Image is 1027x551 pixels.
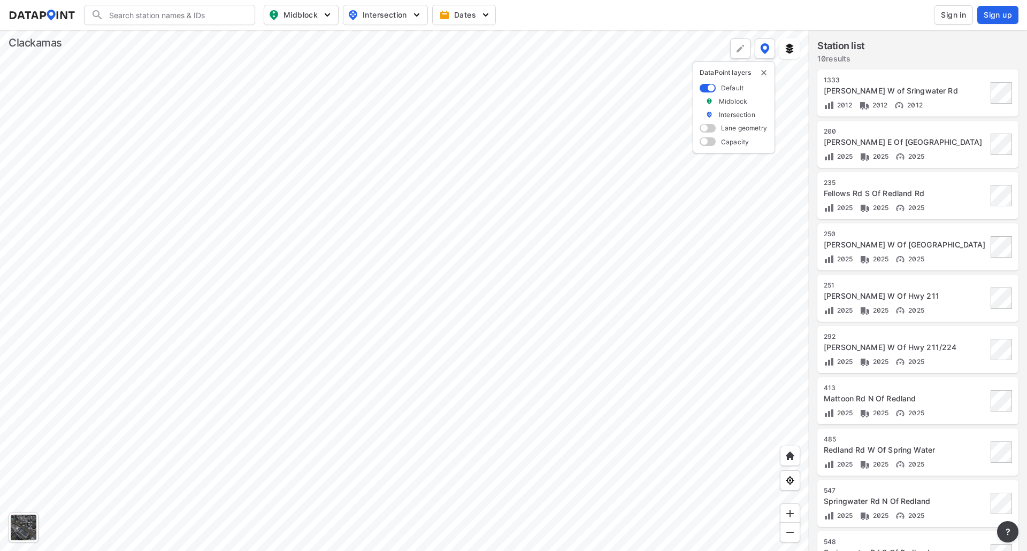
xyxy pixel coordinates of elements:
[9,35,62,50] div: Clackamas
[834,204,853,212] span: 2025
[975,6,1018,24] a: Sign up
[785,451,795,461] img: +XpAUvaXAN7GudzAAAAAElFTkSuQmCC
[824,510,834,521] img: Volume count
[267,9,280,21] img: map_pin_mid.602f9df1.svg
[824,76,987,84] div: 1333
[322,10,333,20] img: 5YPKRKmlfpI5mqlR8AD95paCi+0kK1fRFDJSaMmawlwaeJcJwk9O2fotCW5ve9gAAAAASUVORK5CYII=
[780,446,800,466] div: Home
[1003,525,1012,538] span: ?
[348,9,421,21] span: Intersection
[824,435,987,444] div: 485
[895,408,906,418] img: Vehicle speed
[906,152,924,160] span: 2025
[700,68,768,77] p: DataPoint layers
[432,5,496,25] button: Dates
[824,100,834,111] img: Volume count
[824,291,987,301] div: Folsom Rd W Of Hwy 211
[721,83,744,92] label: Default
[860,510,870,521] img: Vehicle class
[824,342,987,353] div: Heiple Rd W Of Hwy 211/224
[860,356,870,367] img: Vehicle class
[895,203,906,213] img: Vehicle speed
[480,10,491,20] img: 5YPKRKmlfpI5mqlR8AD95paCi+0kK1fRFDJSaMmawlwaeJcJwk9O2fotCW5ve9gAAAAASUVORK5CYII=
[730,38,750,59] div: Polygon tool
[824,179,987,187] div: 235
[824,393,987,404] div: Mattoon Rd N Of Redland
[824,496,987,507] div: Springwater Rd N Of Redland
[824,332,987,341] div: 292
[824,151,834,162] img: Volume count
[824,239,987,250] div: Folsom Rd W Of Eagle Creek Rd
[439,10,450,20] img: calendar-gold.39a51dde.svg
[411,10,422,20] img: 5YPKRKmlfpI5mqlR8AD95paCi+0kK1fRFDJSaMmawlwaeJcJwk9O2fotCW5ve9gAAAAASUVORK5CYII=
[860,305,870,316] img: Vehicle class
[735,43,746,54] img: +Dz8AAAAASUVORK5CYII=
[824,137,987,148] div: Currin Rd E Of Eagle Creek Rd
[870,204,889,212] span: 2025
[755,38,775,59] button: DataPoint layers
[824,486,987,495] div: 547
[894,100,905,111] img: Vehicle speed
[706,97,713,106] img: marker_Midblock.5ba75e30.svg
[870,306,889,314] span: 2025
[780,522,800,542] div: Zoom out
[824,538,987,546] div: 548
[870,101,888,109] span: 2012
[860,459,870,470] img: Vehicle class
[834,101,853,109] span: 2012
[824,188,987,199] div: Fellows Rd S Of Redland Rd
[906,204,924,212] span: 2025
[860,203,870,213] img: Vehicle class
[760,68,768,77] img: close-external-leyer.3061a1c7.svg
[269,9,332,21] span: Midblock
[834,358,853,366] span: 2025
[721,137,749,146] label: Capacity
[441,10,489,20] span: Dates
[870,409,889,417] span: 2025
[817,38,865,53] label: Station list
[719,110,755,119] label: Intersection
[834,152,853,160] span: 2025
[780,470,800,491] div: View my location
[834,306,853,314] span: 2025
[785,508,795,519] img: ZvzfEJKXnyWIrJytrsY285QMwk63cM6Drc+sIAAAAASUVORK5CYII=
[824,281,987,290] div: 251
[9,10,75,20] img: dataPointLogo.9353c09d.svg
[785,475,795,486] img: zeq5HYn9AnE9l6UmnFLPAAAAAElFTkSuQmCC
[906,460,924,468] span: 2025
[834,460,853,468] span: 2025
[860,151,870,162] img: Vehicle class
[824,356,834,367] img: Volume count
[824,86,987,96] div: Stormer Rd W of Sringwater Rd
[895,356,906,367] img: Vehicle speed
[870,358,889,366] span: 2025
[895,459,906,470] img: Vehicle speed
[104,6,248,24] input: Search
[870,255,889,263] span: 2025
[779,38,800,59] button: External layers
[824,254,834,265] img: Volume count
[824,384,987,392] div: 413
[905,101,923,109] span: 2012
[895,151,906,162] img: Vehicle speed
[824,408,834,418] img: Volume count
[860,408,870,418] img: Vehicle class
[760,43,770,54] img: data-point-layers.37681fc9.svg
[264,5,339,25] button: Midblock
[906,409,924,417] span: 2025
[785,527,795,538] img: MAAAAAElFTkSuQmCC
[895,510,906,521] img: Vehicle speed
[870,152,889,160] span: 2025
[834,409,853,417] span: 2025
[934,5,973,25] button: Sign in
[977,6,1018,24] button: Sign up
[932,5,975,25] a: Sign in
[784,43,795,54] img: layers.ee07997e.svg
[906,306,924,314] span: 2025
[760,68,768,77] button: delete
[721,123,767,133] label: Lane geometry
[343,5,428,25] button: Intersection
[859,100,870,111] img: Vehicle class
[347,9,359,21] img: map_pin_int.54838e6b.svg
[984,10,1012,20] span: Sign up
